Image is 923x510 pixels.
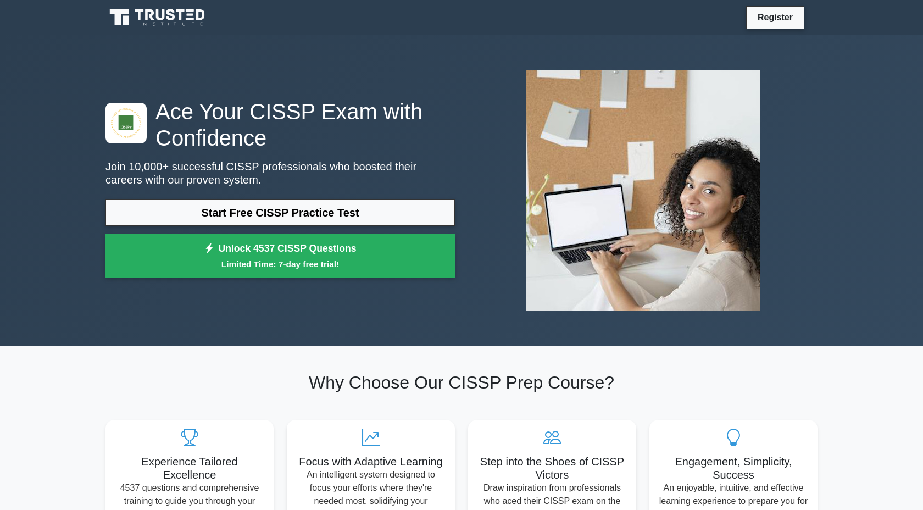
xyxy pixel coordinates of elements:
small: Limited Time: 7-day free trial! [119,258,441,270]
h5: Engagement, Simplicity, Success [658,455,809,481]
h5: Experience Tailored Excellence [114,455,265,481]
a: Register [751,10,799,24]
h1: Ace Your CISSP Exam with Confidence [105,98,455,151]
a: Unlock 4537 CISSP QuestionsLimited Time: 7-day free trial! [105,234,455,278]
h5: Step into the Shoes of CISSP Victors [477,455,627,481]
p: Join 10,000+ successful CISSP professionals who boosted their careers with our proven system. [105,160,455,186]
a: Start Free CISSP Practice Test [105,199,455,226]
h2: Why Choose Our CISSP Prep Course? [105,372,818,393]
h5: Focus with Adaptive Learning [296,455,446,468]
